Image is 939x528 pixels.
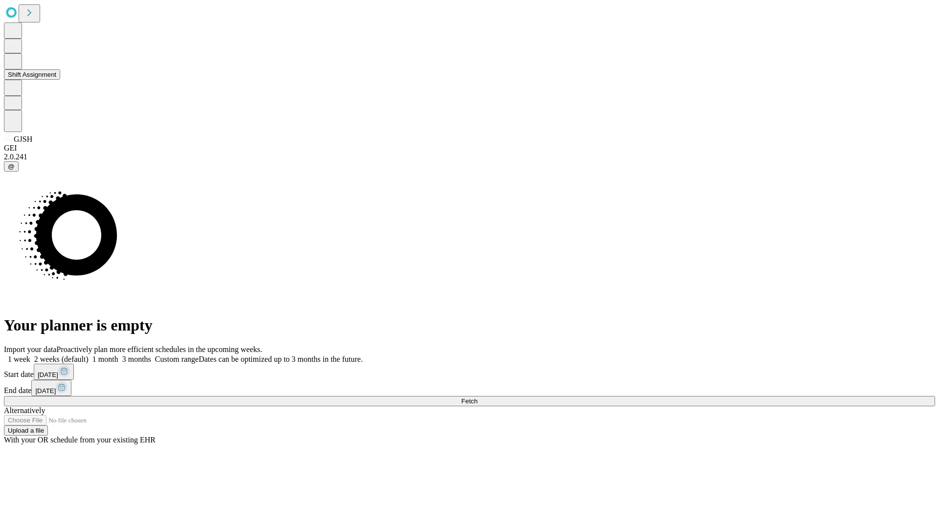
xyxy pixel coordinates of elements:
[155,355,199,363] span: Custom range
[14,135,32,143] span: GJSH
[4,436,156,444] span: With your OR schedule from your existing EHR
[35,387,56,395] span: [DATE]
[4,153,935,161] div: 2.0.241
[4,144,935,153] div: GEI
[4,380,935,396] div: End date
[461,397,477,405] span: Fetch
[4,396,935,406] button: Fetch
[34,355,89,363] span: 2 weeks (default)
[4,425,48,436] button: Upload a file
[4,161,19,172] button: @
[8,355,30,363] span: 1 week
[4,406,45,415] span: Alternatively
[122,355,151,363] span: 3 months
[4,345,57,353] span: Import your data
[4,69,60,80] button: Shift Assignment
[92,355,118,363] span: 1 month
[31,380,71,396] button: [DATE]
[4,364,935,380] div: Start date
[8,163,15,170] span: @
[34,364,74,380] button: [DATE]
[57,345,262,353] span: Proactively plan more efficient schedules in the upcoming weeks.
[4,316,935,334] h1: Your planner is empty
[38,371,58,378] span: [DATE]
[199,355,362,363] span: Dates can be optimized up to 3 months in the future.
